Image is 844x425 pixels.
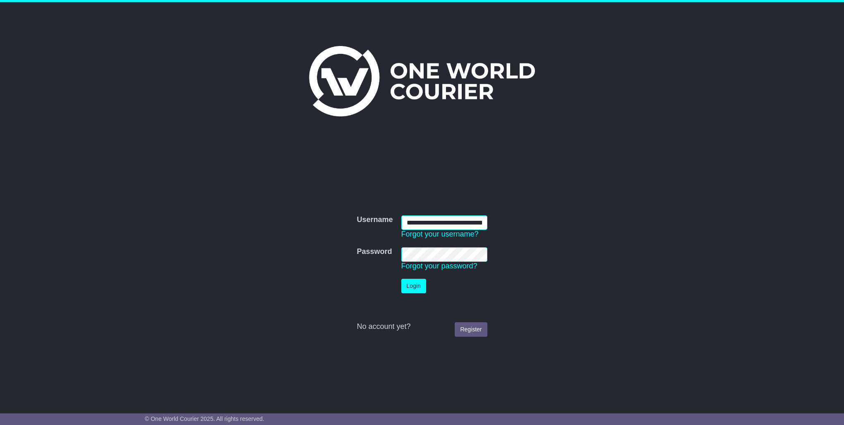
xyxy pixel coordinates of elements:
[357,322,487,331] div: No account yet?
[401,279,426,293] button: Login
[401,262,477,270] a: Forgot your password?
[357,215,393,225] label: Username
[401,230,479,238] a: Forgot your username?
[455,322,487,337] a: Register
[357,247,392,256] label: Password
[309,46,535,116] img: One World
[145,415,264,422] span: © One World Courier 2025. All rights reserved.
